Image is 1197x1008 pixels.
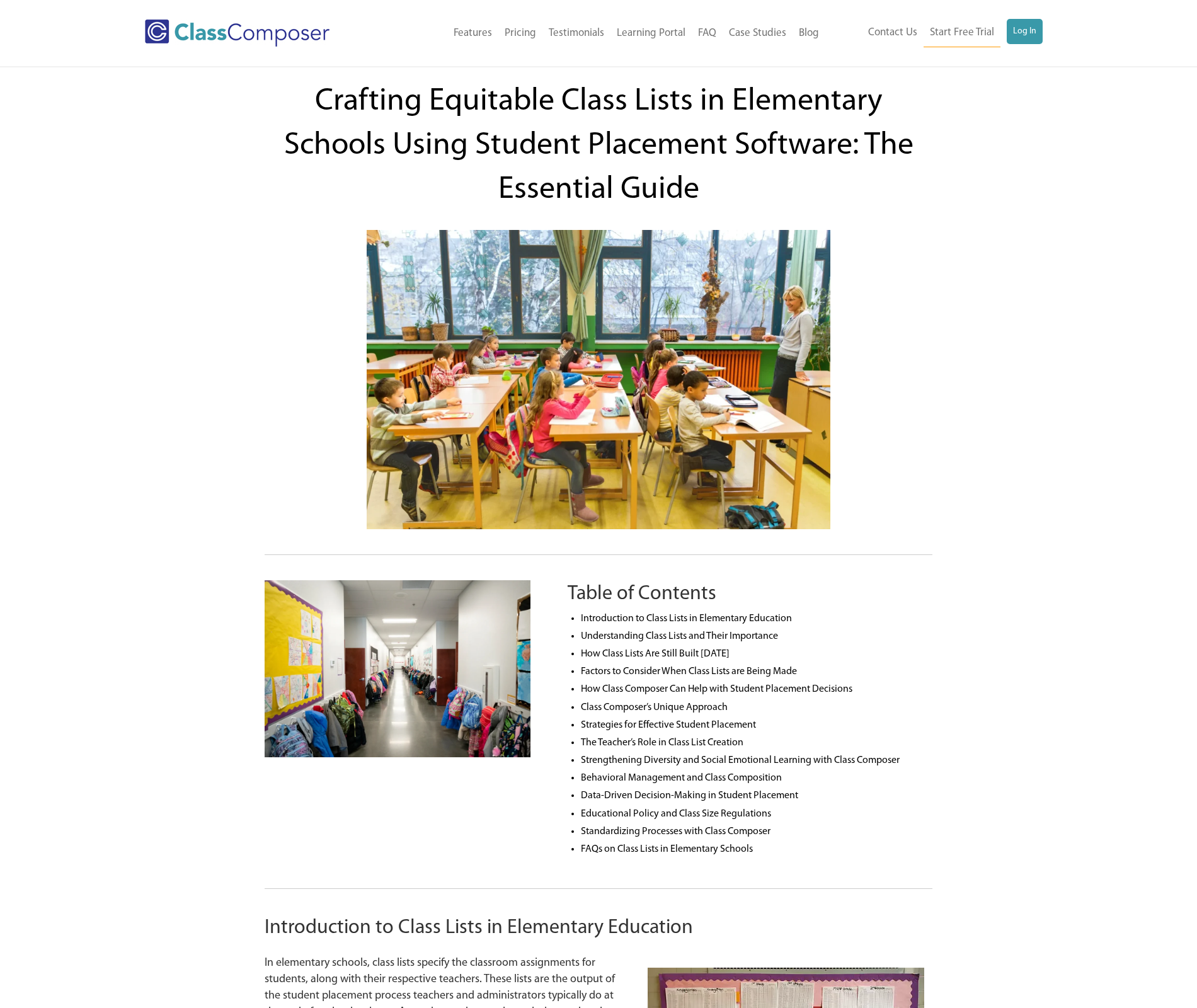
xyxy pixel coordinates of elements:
img: hallway 293857167 1024x683 [265,580,530,757]
img: Class Composer [145,20,329,47]
nav: Header Menu [381,20,825,47]
a: The Teacher’s Role in Class List Creation [581,738,743,748]
a: Contact Us [862,19,924,47]
a: Testimonials [542,20,610,47]
a: FAQs on Class Lists in Elementary Schools [581,844,753,854]
span: Crafting Equitable Class Lists in Elementary Schools Using Student Placement Software: The Essent... [284,86,913,206]
span: Table of Contents [568,584,716,604]
a: Strengthening Diversity and Social Emotional Learning with Class Composer [581,755,900,765]
a: FAQ [692,20,723,47]
a: How Class Lists Are Still Built [DATE] [581,649,730,659]
img: elementary scholls class [367,230,831,529]
a: Data-Driven Decision-Making in Student Placement [581,791,798,801]
a: Start Free Trial [924,19,1000,47]
a: Case Studies [723,20,793,47]
a: Learning Portal [610,20,692,47]
a: Standardizing Processes with Class Composer [581,827,770,837]
a: Factors to Consider When Class Lists are Being Made [581,667,797,677]
nav: Header Menu [825,19,1043,47]
a: Educational Policy and Class Size Regulations [581,809,771,819]
a: Strategies for Effective Student Placement [581,720,756,730]
a: Log In [1007,19,1043,44]
a: Behavioral Management and Class Composition [581,773,782,783]
a: How Class Composer Can Help with Student Placement Decisions [581,684,852,694]
a: Pricing [498,20,542,47]
a: Understanding Class Lists and Their Importance [581,631,778,641]
a: Introduction to Class Lists in Elementary Education [581,614,792,624]
span: Introduction to Class Lists in Elementary Education [265,918,693,938]
a: Blog [793,20,825,47]
a: Class Composer’s Unique Approach [581,702,728,713]
a: Features [447,20,498,47]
